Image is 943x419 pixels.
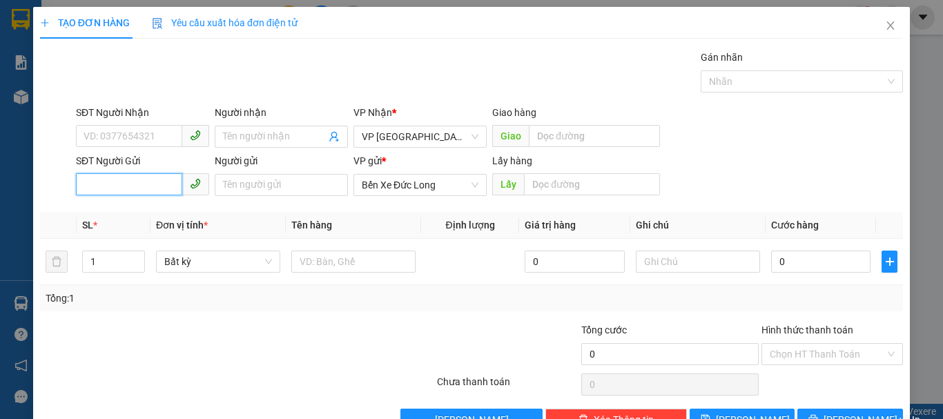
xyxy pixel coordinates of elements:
[771,220,819,231] span: Cước hàng
[291,220,332,231] span: Tên hàng
[701,52,743,63] label: Gán nhãn
[882,256,897,267] span: plus
[76,105,209,120] div: SĐT Người Nhận
[190,130,201,141] span: phone
[76,153,209,168] div: SĐT Người Gửi
[524,173,660,195] input: Dọc đường
[581,324,627,335] span: Tổng cước
[353,153,487,168] div: VP gửi
[190,178,201,189] span: phone
[492,173,524,195] span: Lấy
[492,125,529,147] span: Giao
[529,125,660,147] input: Dọc đường
[215,153,348,168] div: Người gửi
[152,18,163,29] img: icon
[329,131,340,142] span: user-add
[40,18,50,28] span: plus
[436,374,580,398] div: Chưa thanh toán
[156,220,208,231] span: Đơn vị tính
[152,17,298,28] span: Yêu cầu xuất hóa đơn điện tử
[362,175,478,195] span: Bến Xe Đức Long
[761,324,853,335] label: Hình thức thanh toán
[215,105,348,120] div: Người nhận
[885,20,896,31] span: close
[445,220,494,231] span: Định lượng
[630,212,766,239] th: Ghi chú
[40,17,130,28] span: TẠO ĐƠN HÀNG
[46,291,365,306] div: Tổng: 1
[525,220,576,231] span: Giá trị hàng
[636,251,760,273] input: Ghi Chú
[882,251,897,273] button: plus
[353,107,392,118] span: VP Nhận
[525,251,624,273] input: 0
[362,126,478,147] span: VP Đà Lạt
[164,251,272,272] span: Bất kỳ
[492,155,532,166] span: Lấy hàng
[82,220,93,231] span: SL
[871,7,910,46] button: Close
[492,107,536,118] span: Giao hàng
[46,251,68,273] button: delete
[291,251,416,273] input: VD: Bàn, Ghế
